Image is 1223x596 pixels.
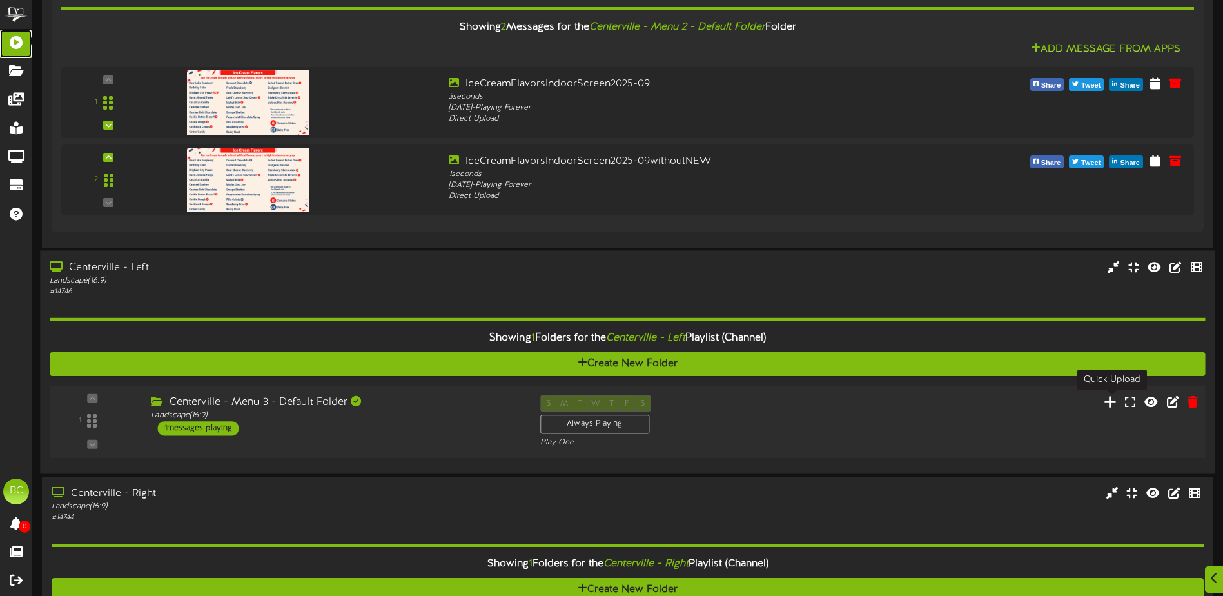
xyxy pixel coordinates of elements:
[187,70,308,135] img: 9633de33-3f15-4bc5-bcf8-e2d5879821ff.png
[449,92,901,103] div: 3 seconds
[3,479,29,504] div: BC
[603,558,689,570] i: Centerville - Right
[50,286,520,297] div: # 14746
[42,550,1213,578] div: Showing Folders for the Playlist (Channel)
[1030,155,1064,168] button: Share
[540,415,649,434] div: Always Playing
[50,352,1205,376] button: Create New Folder
[529,558,533,570] span: 1
[449,191,901,202] div: Direct Upload
[1079,156,1103,170] span: Tweet
[52,14,1204,41] div: Showing Messages for the Folder
[1039,79,1064,93] span: Share
[1117,79,1142,93] span: Share
[501,21,506,33] span: 2
[1069,155,1104,168] button: Tweet
[52,486,520,501] div: Centerville - Right
[1117,156,1142,170] span: Share
[50,260,520,275] div: Centerville - Left
[449,180,901,191] div: [DATE] - Playing Forever
[589,21,765,33] i: Centerville - Menu 2 - Default Folder
[540,437,812,448] div: Play One
[1109,155,1143,168] button: Share
[449,169,901,180] div: 1 seconds
[52,501,520,512] div: Landscape ( 16:9 )
[1069,78,1104,91] button: Tweet
[449,114,901,124] div: Direct Upload
[158,421,239,435] div: 1 messages playing
[40,324,1215,352] div: Showing Folders for the Playlist (Channel)
[52,512,520,523] div: # 14744
[151,410,520,421] div: Landscape ( 16:9 )
[1030,78,1064,91] button: Share
[1109,78,1143,91] button: Share
[187,148,308,212] img: 497b8c33-7dd2-49d8-9204-0c97615ef627.png
[449,103,901,114] div: [DATE] - Playing Forever
[1039,156,1064,170] span: Share
[50,275,520,286] div: Landscape ( 16:9 )
[449,77,901,92] div: IceCreamFlavorsIndoorScreen2025-09
[1027,41,1184,57] button: Add Message From Apps
[449,154,901,169] div: IceCreamFlavorsIndoorScreen2025-09withoutNEW
[151,395,520,410] div: Centerville - Menu 3 - Default Folder
[19,521,30,533] span: 0
[1079,79,1103,93] span: Tweet
[531,332,535,344] span: 1
[606,332,685,344] i: Centerville - Left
